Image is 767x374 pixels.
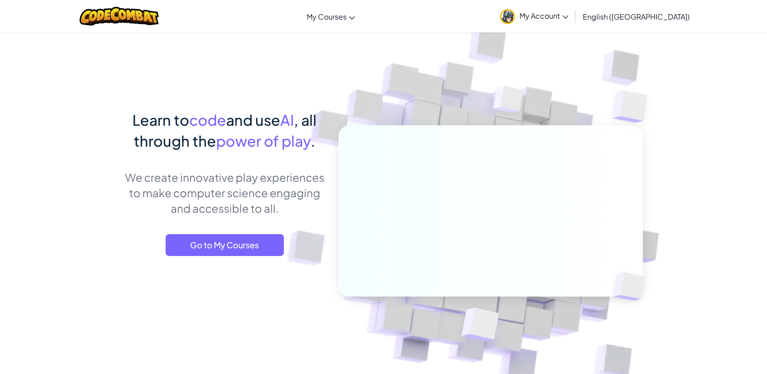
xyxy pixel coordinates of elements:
span: . [311,132,315,150]
a: English ([GEOGRAPHIC_DATA]) [578,4,694,29]
a: Go to My Courses [166,234,284,256]
img: CodeCombat logo [80,7,159,26]
span: code [189,111,226,129]
span: AI [280,111,294,129]
span: and use [226,111,280,129]
img: Overlap cubes [594,68,673,145]
p: We create innovative play experiences to make computer science engaging and accessible to all. [124,169,325,216]
a: My Account [495,2,573,31]
span: My Courses [307,12,347,21]
img: Overlap cubes [476,68,542,136]
img: Overlap cubes [598,253,666,320]
img: avatar [500,9,515,24]
span: Learn to [132,111,189,129]
span: power of play [216,132,311,150]
span: English ([GEOGRAPHIC_DATA]) [583,12,690,21]
a: My Courses [302,4,359,29]
img: Overlap cubes [439,288,521,364]
span: My Account [520,11,568,20]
